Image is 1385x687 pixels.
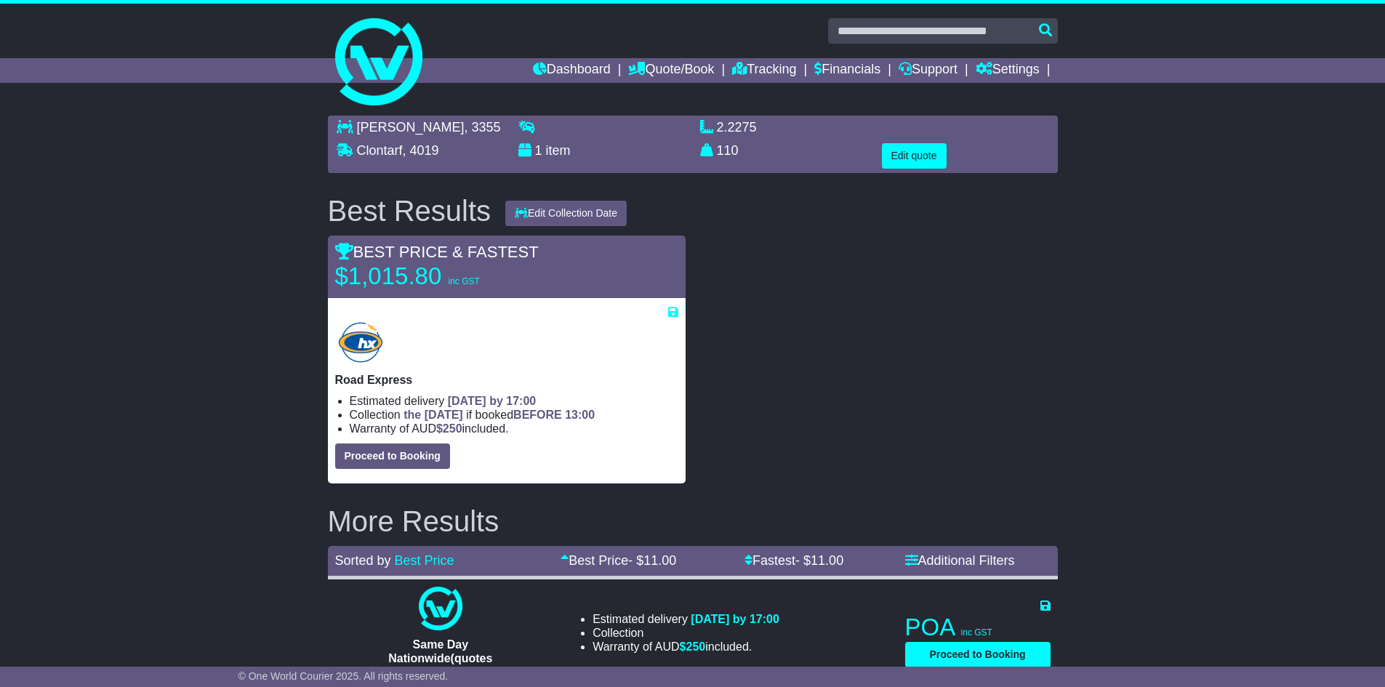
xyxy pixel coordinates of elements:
a: Fastest- $11.00 [744,553,843,568]
span: [DATE] by 17:00 [448,395,537,407]
span: $ [680,640,706,653]
li: Collection [593,626,779,640]
h2: More Results [328,505,1058,537]
div: Best Results [321,195,499,227]
a: Best Price [395,553,454,568]
li: Collection [350,408,678,422]
span: Sorted by [335,553,391,568]
span: 11.00 [811,553,843,568]
span: 250 [686,640,706,653]
span: if booked [404,409,595,421]
span: 11.00 [643,553,676,568]
span: , 4019 [403,143,439,158]
a: Tracking [732,58,796,83]
span: [DATE] by 17:00 [691,613,779,625]
img: Hunter Express: Road Express [335,319,387,366]
span: inc GST [961,627,992,638]
span: 250 [443,422,462,435]
span: Same Day Nationwide(quotes take 0.5-1 hour) [388,638,492,678]
span: [PERSON_NAME] [357,120,465,134]
a: Support [899,58,958,83]
span: 13:00 [565,409,595,421]
p: POA [905,613,1051,642]
span: BEFORE [513,409,562,421]
span: - $ [795,553,843,568]
button: Edit Collection Date [505,201,627,226]
li: Estimated delivery [593,612,779,626]
span: BEST PRICE & FASTEST [335,243,539,261]
span: inc GST [448,276,479,286]
li: Warranty of AUD included. [350,422,678,435]
button: Proceed to Booking [905,642,1051,667]
a: Settings [976,58,1040,83]
a: Financials [814,58,880,83]
span: © One World Courier 2025. All rights reserved. [238,670,449,682]
span: , 3355 [465,120,501,134]
a: Quote/Book [628,58,714,83]
li: Warranty of AUD included. [593,640,779,654]
img: One World Courier: Same Day Nationwide(quotes take 0.5-1 hour) [419,587,462,630]
a: Dashboard [533,58,611,83]
a: Best Price- $11.00 [561,553,676,568]
button: Edit quote [882,143,947,169]
button: Proceed to Booking [335,443,450,469]
span: $ [436,422,462,435]
span: 2.2275 [717,120,757,134]
span: item [546,143,571,158]
a: Additional Filters [905,553,1015,568]
span: 110 [717,143,739,158]
p: Road Express [335,373,678,387]
span: 1 [535,143,542,158]
li: Estimated delivery [350,394,678,408]
p: $1,015.80 [335,262,517,291]
span: - $ [628,553,676,568]
span: the [DATE] [404,409,462,421]
span: Clontarf [357,143,403,158]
